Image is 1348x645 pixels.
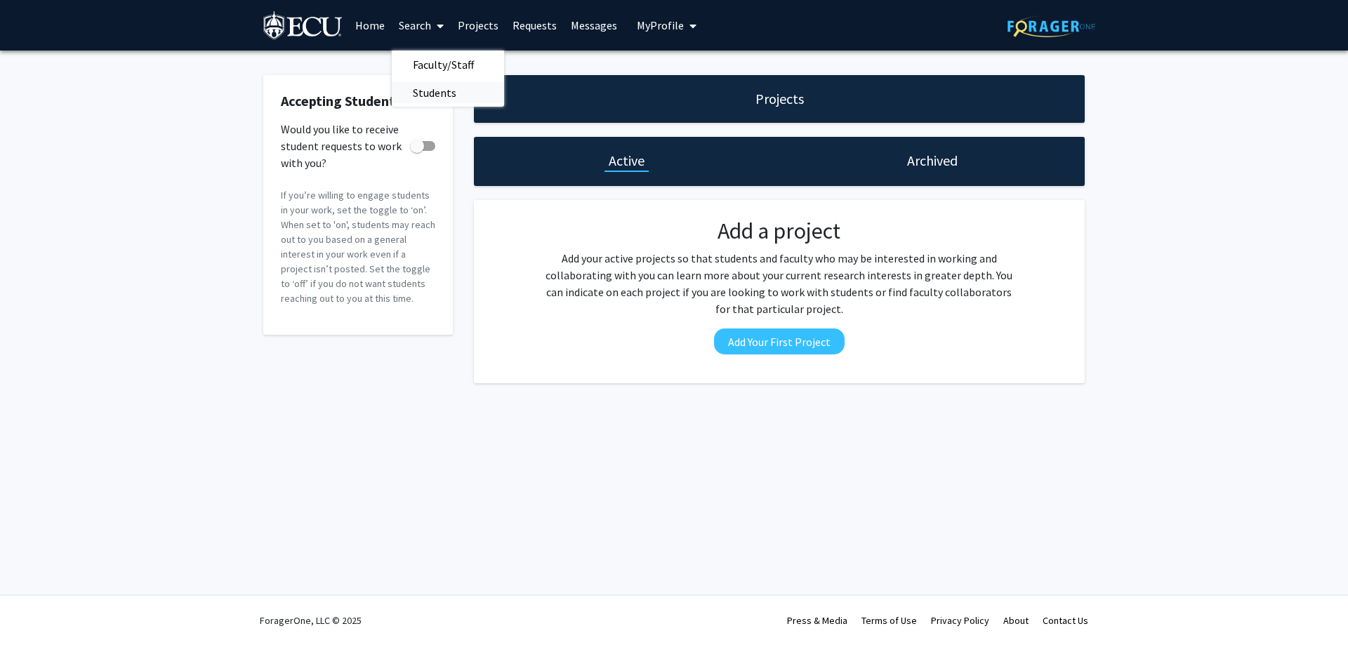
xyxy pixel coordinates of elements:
span: Faculty/Staff [392,51,495,79]
p: If you’re willing to engage students in your work, set the toggle to ‘on’. When set to 'on', stud... [281,188,435,306]
h1: Active [609,151,645,171]
h2: Accepting Students? [281,93,435,109]
span: Students [392,79,477,107]
a: Contact Us [1043,614,1088,627]
a: Privacy Policy [931,614,989,627]
h2: Add a project [541,218,1017,244]
a: Home [348,1,392,50]
button: Add Your First Project [714,328,845,354]
a: Messages [564,1,624,50]
a: Press & Media [787,614,847,627]
div: ForagerOne, LLC © 2025 [260,596,362,645]
iframe: Chat [11,582,60,634]
a: Search [392,1,451,50]
span: My Profile [637,18,684,32]
a: Projects [451,1,505,50]
a: About [1003,614,1029,627]
p: Add your active projects so that students and faculty who may be interested in working and collab... [541,250,1017,317]
a: Terms of Use [861,614,917,627]
a: Students [392,82,504,103]
span: Would you like to receive student requests to work with you? [281,121,404,171]
img: ForagerOne Logo [1007,15,1095,37]
h1: Projects [755,89,804,109]
a: Requests [505,1,564,50]
h1: Archived [907,151,958,171]
a: Faculty/Staff [392,54,504,75]
img: East Carolina University Logo [263,11,343,43]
